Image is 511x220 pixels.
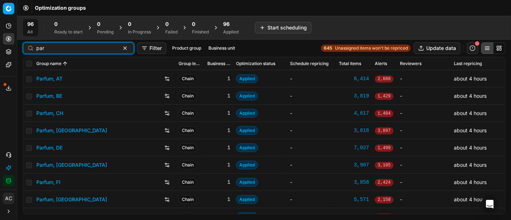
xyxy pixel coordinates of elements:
span: 0 [165,20,169,28]
div: 1 [207,161,230,169]
span: Chain [179,178,197,187]
a: 6,414 [339,75,369,82]
td: - [397,174,451,191]
div: Ready to start [54,29,83,35]
div: Open Intercom Messenger [481,196,498,213]
span: Chain [179,126,197,135]
span: Last repricing [454,61,482,67]
td: - [397,105,451,122]
span: 3,897 [375,127,393,134]
span: about 4 hours [454,110,487,116]
a: Parfum, CH [36,110,63,117]
span: Business unit [207,61,230,67]
span: 0 [192,20,195,28]
span: Chain [179,109,197,118]
span: Schedule repricing [290,61,328,67]
span: 96 [223,20,230,28]
a: Parfum, DE [36,144,63,151]
span: Unassigned items won't be repriced [335,45,408,51]
button: Product group [169,44,204,52]
td: - [287,191,336,208]
span: 3,105 [375,162,393,169]
a: 4,617 [339,110,369,117]
div: 1 [207,110,230,117]
span: about 4 hours [454,93,487,99]
div: Failed [165,29,178,35]
td: - [397,191,451,208]
span: Total items [339,61,361,67]
span: about 4 hours [454,145,487,151]
div: 1 [207,179,230,186]
div: Finished [192,29,209,35]
td: - [287,70,336,87]
span: Applied [236,126,258,135]
td: - [397,87,451,105]
div: Pending [97,29,114,35]
a: 7,027 [339,144,369,151]
a: 3,907 [339,161,369,169]
button: Filter [137,42,166,54]
span: Applied [236,143,258,152]
a: 3,858 [339,179,369,186]
td: - [287,156,336,174]
td: - [287,174,336,191]
span: Applied [236,74,258,83]
a: Parfum, [GEOGRAPHIC_DATA] [36,127,107,134]
a: Parfum, [GEOGRAPHIC_DATA] [36,161,107,169]
button: Sorted by Group name ascending [61,60,69,67]
a: Parfum, AT [36,75,63,82]
div: 1 [207,75,230,82]
a: 3,618 [339,127,369,134]
span: Chain [179,161,197,169]
div: All [27,29,34,35]
nav: breadcrumb [35,4,86,12]
span: about 4 hours [454,127,487,133]
span: 0 [97,20,100,28]
td: - [397,122,451,139]
button: Update data [414,42,461,54]
td: - [397,70,451,87]
a: Parfum, FI [36,179,60,186]
span: about 4 hours [454,179,487,185]
span: 2,158 [375,196,393,203]
div: 1 [207,144,230,151]
input: Search [36,45,115,52]
span: about 4 hours [454,214,487,220]
a: 3,819 [339,92,369,100]
span: Chain [179,143,197,152]
span: Alerts [375,61,387,67]
div: In Progress [128,29,151,35]
span: Optimization status [236,61,275,67]
button: AC [3,193,14,204]
a: Parfum, [GEOGRAPHIC_DATA] [36,196,107,203]
span: 1,429 [375,93,393,100]
span: 2,424 [375,179,393,186]
span: about 4 hours [454,162,487,168]
span: Applied [236,161,258,169]
span: Applied [236,195,258,204]
td: - [287,139,336,156]
button: Business unit [206,44,238,52]
div: Applied [223,29,239,35]
span: 0 [54,20,57,28]
td: - [287,87,336,105]
a: 5,571 [339,196,369,203]
span: Chain [179,74,197,83]
span: 1,499 [375,145,393,152]
td: - [397,139,451,156]
span: 1,484 [375,110,393,117]
strong: 645 [324,45,332,51]
span: 2,088 [375,75,393,83]
span: 96 [27,20,34,28]
span: Group name [36,61,61,67]
a: 645Unassigned items won't be repriced [321,45,411,52]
